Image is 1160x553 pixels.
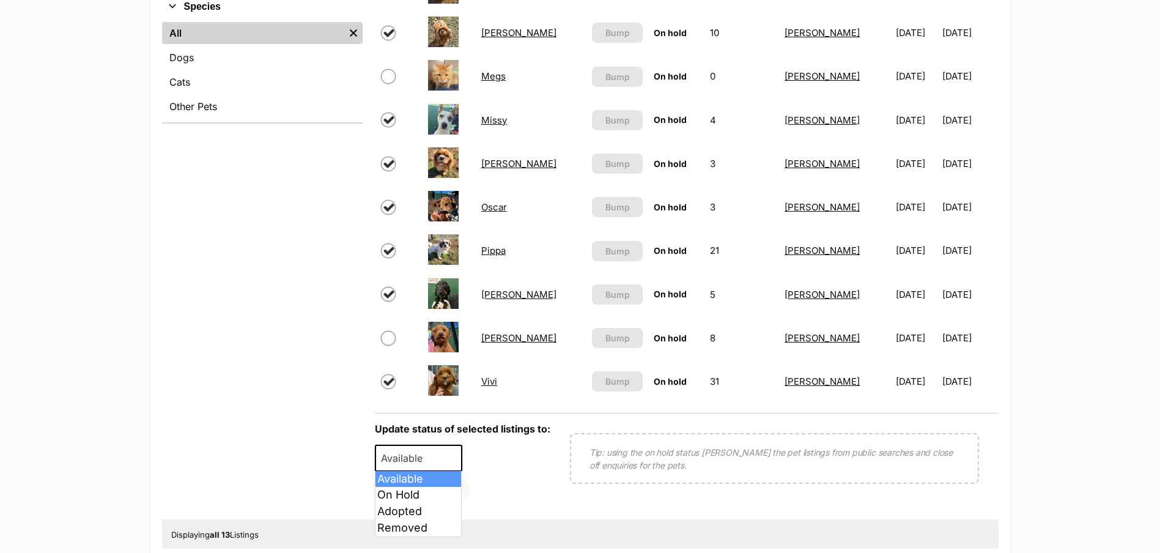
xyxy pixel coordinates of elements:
span: Bump [605,157,630,170]
span: Bump [605,114,630,127]
span: On hold [654,289,687,299]
a: Megs [481,70,506,82]
div: Species [162,20,363,122]
td: [DATE] [942,12,997,54]
button: Bump [592,197,642,217]
span: Bump [605,332,630,344]
td: [DATE] [942,55,997,97]
td: 3 [705,186,778,228]
td: [DATE] [891,55,942,97]
a: Other Pets [162,95,363,117]
a: Oscar [481,201,507,213]
a: [PERSON_NAME] [481,27,556,39]
td: [DATE] [942,273,997,316]
td: 3 [705,143,778,185]
td: 0 [705,55,778,97]
td: [DATE] [891,186,942,228]
label: Update status of selected listings to: [375,423,550,435]
button: Bump [592,284,642,305]
span: Bump [605,375,630,388]
td: [DATE] [942,143,997,185]
td: 21 [705,229,778,272]
p: Tip: using the on hold status [PERSON_NAME] the pet listings from public searches and close off e... [589,446,959,472]
li: Adopted [375,503,462,520]
span: Available [376,450,435,467]
td: [DATE] [891,229,942,272]
button: Bump [592,241,642,261]
td: [DATE] [942,229,997,272]
span: Bump [605,288,630,301]
td: 4 [705,99,778,141]
a: [PERSON_NAME] [785,70,860,82]
a: [PERSON_NAME] [785,332,860,344]
a: [PERSON_NAME] [785,158,860,169]
td: [DATE] [891,143,942,185]
td: [DATE] [942,317,997,359]
a: Cats [162,71,363,93]
span: Available [375,445,463,472]
a: [PERSON_NAME] [785,114,860,126]
a: [PERSON_NAME] [481,332,556,344]
span: On hold [654,202,687,212]
li: On Hold [375,487,462,503]
button: Bump [592,23,642,43]
td: 10 [705,12,778,54]
span: On hold [654,71,687,81]
strong: all 13 [210,530,230,540]
span: On hold [654,333,687,343]
button: Bump [592,154,642,174]
li: Removed [375,520,462,536]
td: [DATE] [942,186,997,228]
button: Bump [592,110,642,130]
a: [PERSON_NAME] [785,289,860,300]
a: All [162,22,344,44]
a: [PERSON_NAME] [785,201,860,213]
td: 31 [705,360,778,403]
td: [DATE] [891,12,942,54]
button: Bump [592,67,642,87]
td: [DATE] [942,99,997,141]
span: Bump [605,245,630,258]
a: [PERSON_NAME] [785,27,860,39]
td: [DATE] [891,317,942,359]
span: Bump [605,201,630,213]
span: Bump [605,26,630,39]
span: On hold [654,158,687,169]
span: On hold [654,376,687,387]
span: On hold [654,114,687,125]
button: Bump [592,328,642,348]
a: Vivi [481,376,497,387]
a: Dogs [162,46,363,69]
td: [DATE] [942,360,997,403]
span: On hold [654,28,687,38]
a: [PERSON_NAME] [785,245,860,256]
a: [PERSON_NAME] [481,158,556,169]
a: [PERSON_NAME] [481,289,556,300]
td: [DATE] [891,273,942,316]
li: Available [375,471,462,488]
a: Remove filter [344,22,363,44]
img: Megs [428,60,459,91]
span: Bump [605,70,630,83]
td: [DATE] [891,360,942,403]
td: [DATE] [891,99,942,141]
span: On hold [654,245,687,256]
a: Missy [481,114,507,126]
a: Pippa [481,245,506,256]
td: 5 [705,273,778,316]
td: 8 [705,317,778,359]
span: Displaying Listings [171,530,259,540]
button: Bump [592,371,642,392]
a: [PERSON_NAME] [785,376,860,387]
